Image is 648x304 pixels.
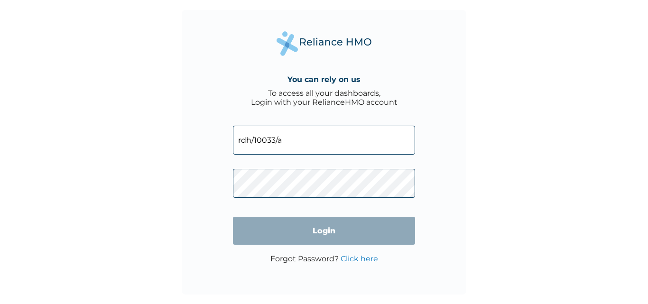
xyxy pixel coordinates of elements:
p: Forgot Password? [270,254,378,263]
a: Click here [341,254,378,263]
h4: You can rely on us [287,75,361,84]
div: To access all your dashboards, Login with your RelianceHMO account [251,89,398,107]
input: Email address or HMO ID [233,126,415,155]
input: Login [233,217,415,245]
img: Reliance Health's Logo [277,31,371,55]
